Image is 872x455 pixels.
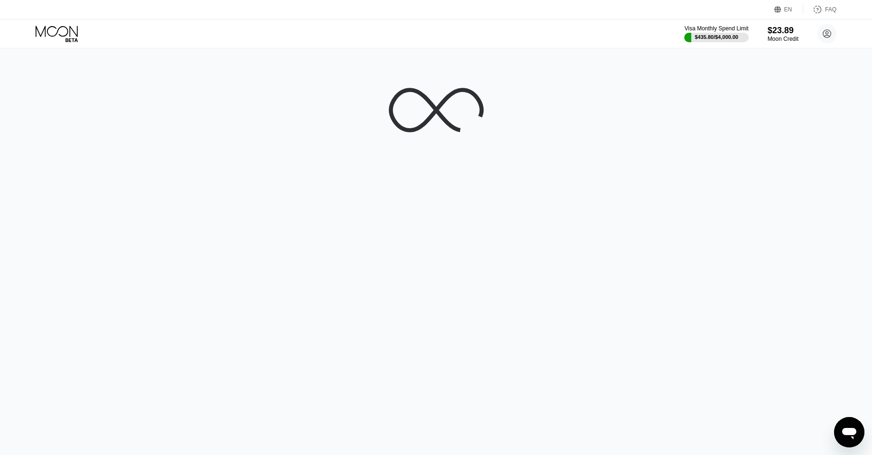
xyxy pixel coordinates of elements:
[774,5,803,14] div: EN
[803,5,836,14] div: FAQ
[834,417,864,447] iframe: Button to launch messaging window
[684,25,748,42] div: Visa Monthly Spend Limit$435.80/$4,000.00
[784,6,792,13] div: EN
[825,6,836,13] div: FAQ
[768,26,799,42] div: $23.89Moon Credit
[768,36,799,42] div: Moon Credit
[695,34,738,40] div: $435.80 / $4,000.00
[684,25,748,32] div: Visa Monthly Spend Limit
[768,26,799,36] div: $23.89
